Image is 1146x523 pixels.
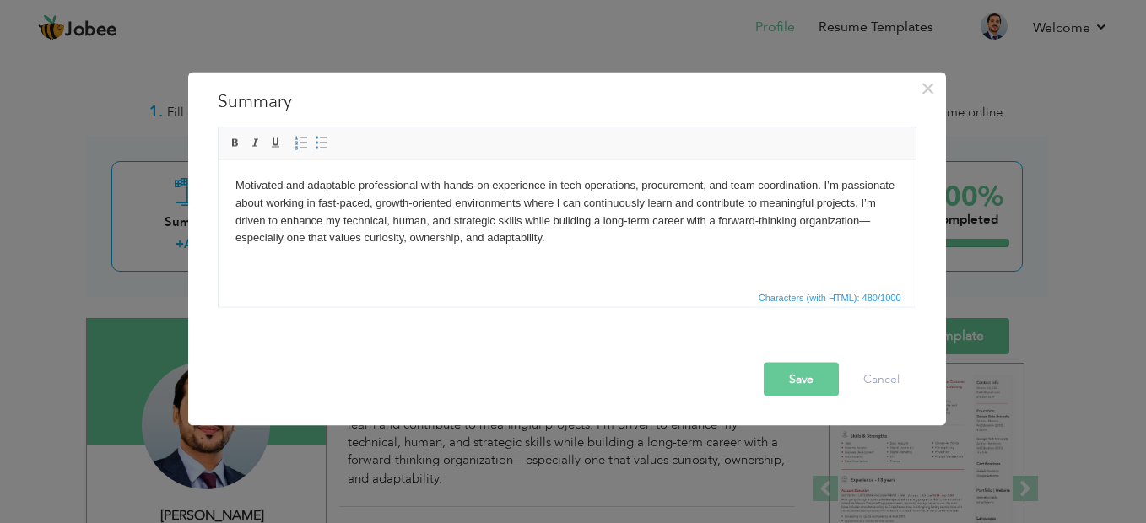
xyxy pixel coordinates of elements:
button: Cancel [846,363,916,396]
a: Underline [267,134,285,153]
div: Statistics [755,290,906,305]
a: Insert/Remove Bulleted List [312,134,331,153]
span: × [921,73,935,104]
h3: Summary [218,89,916,115]
a: Italic [246,134,265,153]
span: Characters (with HTML): 480/1000 [755,290,905,305]
a: Bold [226,134,245,153]
iframe: Rich Text Editor, summaryEditor [219,160,916,287]
button: Close [915,75,942,102]
button: Save [764,363,839,396]
a: Insert/Remove Numbered List [292,134,311,153]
